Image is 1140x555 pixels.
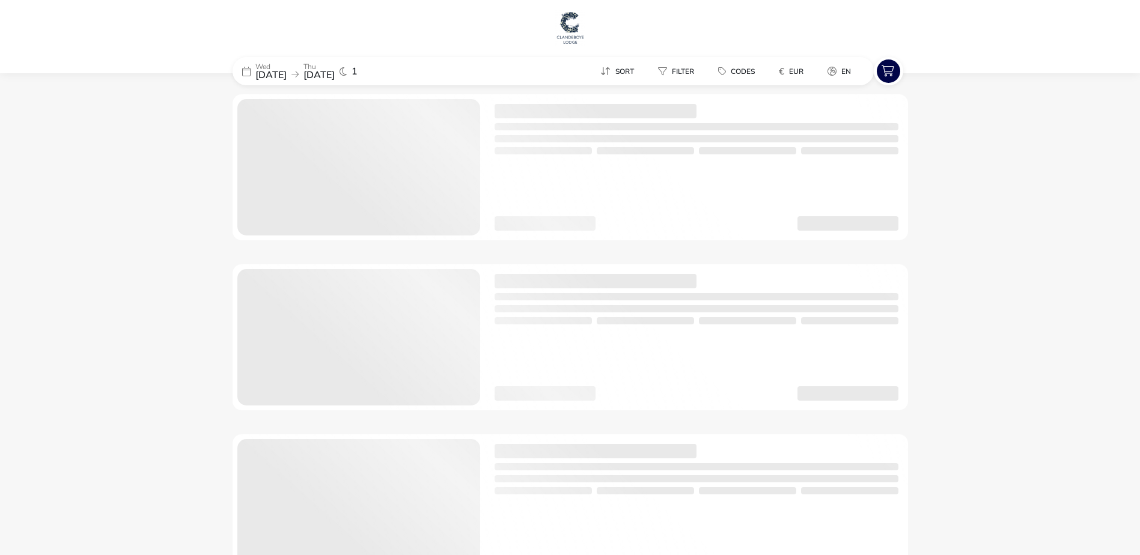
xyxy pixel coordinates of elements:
[591,62,644,80] button: Sort
[672,67,694,76] span: Filter
[769,62,813,80] button: €EUR
[591,62,648,80] naf-pibe-menu-bar-item: Sort
[615,67,634,76] span: Sort
[769,62,818,80] naf-pibe-menu-bar-item: €EUR
[818,62,861,80] button: en
[841,67,851,76] span: en
[709,62,764,80] button: Codes
[233,57,413,85] div: Wed[DATE]Thu[DATE]1
[779,65,784,77] i: €
[818,62,865,80] naf-pibe-menu-bar-item: en
[303,68,335,82] span: [DATE]
[255,63,287,70] p: Wed
[352,67,358,76] span: 1
[731,67,755,76] span: Codes
[648,62,709,80] naf-pibe-menu-bar-item: Filter
[555,10,585,46] img: Main Website
[789,67,803,76] span: EUR
[648,62,704,80] button: Filter
[255,68,287,82] span: [DATE]
[709,62,769,80] naf-pibe-menu-bar-item: Codes
[303,63,335,70] p: Thu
